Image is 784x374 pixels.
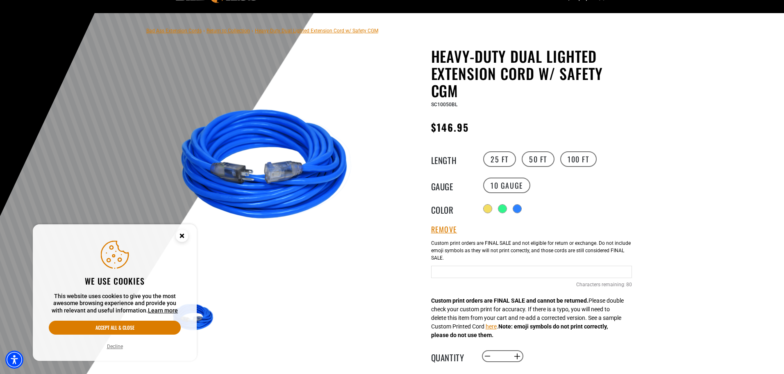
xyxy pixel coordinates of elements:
button: Decline [105,342,125,351]
h2: We use cookies [49,276,181,286]
button: Remove [431,225,457,234]
label: 10 Gauge [483,178,530,193]
span: SC10050BL [431,102,457,107]
div: Accessibility Menu [5,351,23,369]
legend: Color [431,203,472,214]
h1: Heavy-Duty Dual Lighted Extension Cord w/ Safety CGM [431,48,632,99]
p: This website uses cookies to give you the most awesome browsing experience and provide you with r... [49,293,181,315]
label: 100 FT [560,151,597,167]
label: Quantity [431,351,472,362]
button: Accept all & close [49,321,181,335]
span: › [252,28,253,34]
span: $146.95 [431,120,469,135]
span: 80 [626,281,632,288]
legend: Gauge [431,180,472,191]
legend: Length [431,154,472,164]
aside: Cookie Consent [33,224,197,361]
a: Return to Collection [207,28,250,34]
label: 50 FT [522,151,554,167]
img: blue [170,68,368,266]
a: Bad Ass Extension Cords [146,28,202,34]
span: › [203,28,205,34]
a: This website uses cookies to give you the most awesome browsing experience and provide you with r... [148,307,178,314]
strong: Note: emoji symbols do not print correctly, please do not use them. [431,323,608,338]
span: Heavy-Duty Dual Lighted Extension Cord w/ Safety CGM [255,28,378,34]
button: Close this option [167,224,197,250]
label: 25 FT [483,151,516,167]
nav: breadcrumbs [146,25,378,35]
span: Characters remaining: [576,282,625,287]
button: here [486,322,497,331]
